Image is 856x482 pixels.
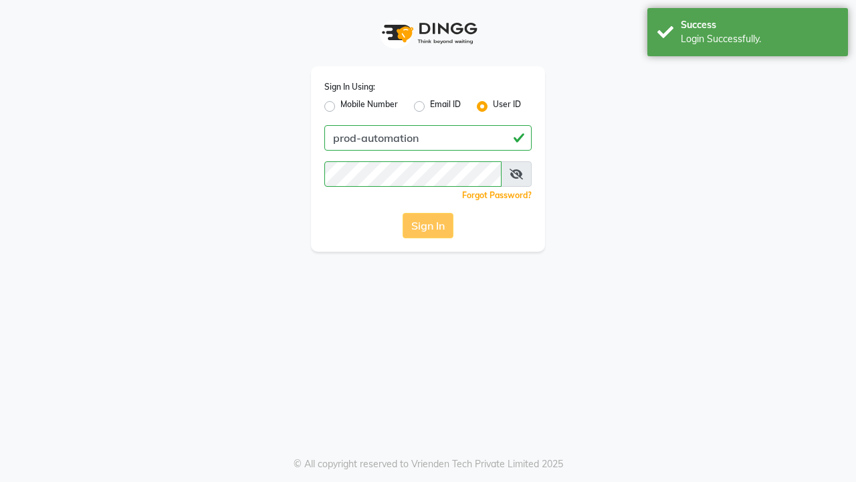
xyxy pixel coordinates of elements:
[462,190,532,200] a: Forgot Password?
[324,125,532,151] input: Username
[340,98,398,114] label: Mobile Number
[324,161,502,187] input: Username
[430,98,461,114] label: Email ID
[324,81,375,93] label: Sign In Using:
[681,32,838,46] div: Login Successfully.
[493,98,521,114] label: User ID
[681,18,838,32] div: Success
[374,13,481,53] img: logo1.svg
